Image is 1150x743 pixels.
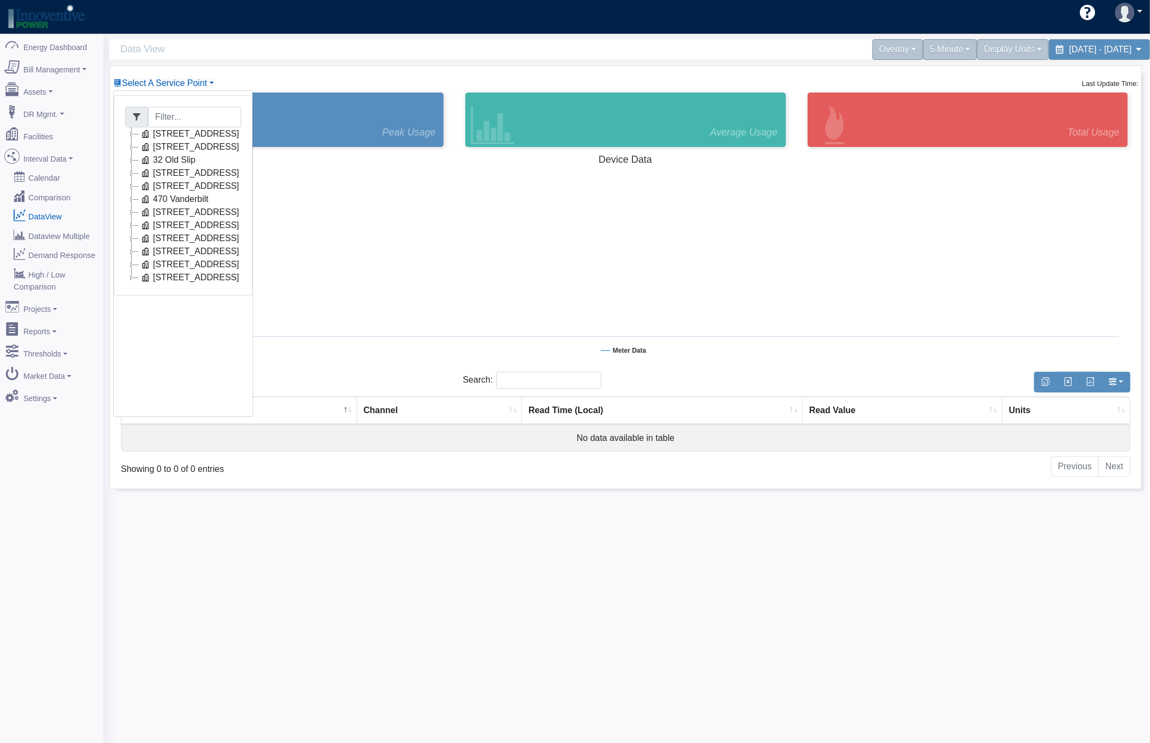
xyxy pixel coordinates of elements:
[522,397,803,425] th: Read Time (Local) : activate to sort column ascending
[148,107,241,127] input: Filter
[125,245,241,258] li: [STREET_ADDRESS]
[138,180,241,193] a: [STREET_ADDRESS]
[138,245,241,258] a: [STREET_ADDRESS]
[1068,125,1120,140] span: Total Usage
[138,193,211,206] a: 470 Vanderbilt
[382,125,435,140] span: Peak Usage
[496,372,601,389] input: Search:
[125,127,241,140] li: [STREET_ADDRESS]
[1079,372,1102,392] button: Generate PDF
[138,140,241,153] a: [STREET_ADDRESS]
[125,107,148,127] span: Filter
[1069,45,1132,54] span: [DATE] - [DATE]
[1034,372,1057,392] button: Copy to clipboard
[138,271,241,284] a: [STREET_ADDRESS]
[923,39,977,60] div: 5 Minute
[599,154,653,165] tspan: Device Data
[121,425,1130,451] td: No data available in table
[125,232,241,245] li: [STREET_ADDRESS]
[463,372,601,389] label: Search:
[125,180,241,193] li: [STREET_ADDRESS]
[803,397,1003,425] th: Read Value : activate to sort column ascending
[977,39,1048,60] div: Display Units
[138,167,241,180] a: [STREET_ADDRESS]
[138,219,241,232] a: [STREET_ADDRESS]
[357,397,522,425] th: Channel : activate to sort column ascending
[1101,372,1130,392] button: Show/Hide Columns
[125,153,241,167] li: 32 Old Slip
[120,39,631,59] span: Data View
[125,219,241,232] li: [STREET_ADDRESS]
[138,258,241,271] a: [STREET_ADDRESS]
[125,140,241,153] li: [STREET_ADDRESS]
[613,347,647,354] tspan: Meter Data
[1115,3,1135,22] img: user-3.svg
[125,271,241,284] li: [STREET_ADDRESS]
[138,206,241,219] a: [STREET_ADDRESS]
[1082,79,1139,88] small: Last Update Time:
[122,78,207,88] span: Device List
[710,125,778,140] span: Average Usage
[138,232,241,245] a: [STREET_ADDRESS]
[138,127,241,140] a: [STREET_ADDRESS]
[121,455,532,476] div: Showing 0 to 0 of 0 entries
[113,90,253,417] div: Select A Service Point
[138,153,198,167] a: 32 Old Slip
[872,39,923,60] div: Overlay
[125,167,241,180] li: [STREET_ADDRESS]
[125,258,241,271] li: [STREET_ADDRESS]
[1056,372,1079,392] button: Export to Excel
[125,193,241,206] li: 470 Vanderbilt
[113,78,214,88] a: Select A Service Point
[1003,397,1130,425] th: Units : activate to sort column ascending
[125,206,241,219] li: [STREET_ADDRESS]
